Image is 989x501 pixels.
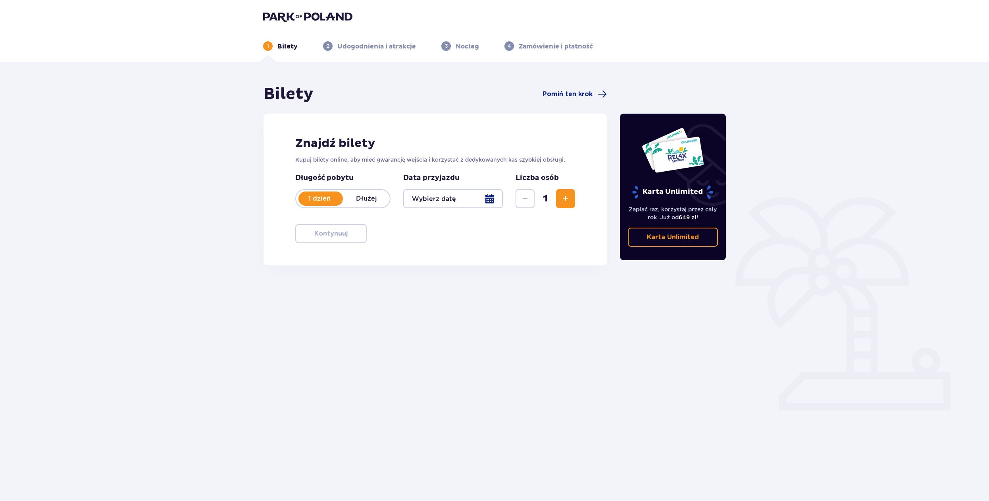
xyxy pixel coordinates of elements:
button: Zwiększ [556,189,575,208]
p: Długość pobytu [295,173,391,183]
p: Udogodnienia i atrakcje [337,42,416,51]
p: Kontynuuj [314,229,348,238]
p: Karta Unlimited [631,185,714,199]
p: 1 [267,43,269,50]
span: Pomiń ten krok [543,90,593,99]
p: Kupuj bilety online, aby mieć gwarancję wejścia i korzystać z dedykowanych kas szybkiej obsługi. [295,156,575,164]
p: Nocleg [456,42,479,51]
div: 4Zamówienie i płatność [504,41,593,51]
span: 1 [536,193,554,205]
p: Zamówienie i płatność [519,42,593,51]
div: 3Nocleg [441,41,479,51]
p: Zapłać raz, korzystaj przez cały rok. Już od ! [628,205,718,221]
div: 2Udogodnienia i atrakcje [323,41,416,51]
button: Kontynuuj [295,224,367,243]
p: 4 [508,43,511,50]
p: Karta Unlimited [647,233,699,242]
p: Data przyjazdu [403,173,460,183]
span: 649 zł [679,214,697,221]
p: Bilety [277,42,298,51]
h2: Znajdź bilety [295,136,575,151]
button: Zmniejsz [516,189,535,208]
h1: Bilety [264,84,314,104]
p: 3 [445,43,448,50]
p: 2 [327,43,329,50]
p: Dłużej [343,194,390,203]
div: 1Bilety [263,41,298,51]
a: Karta Unlimited [628,228,718,247]
p: 1 dzień [296,194,343,203]
img: Dwie karty całoroczne do Suntago z napisem 'UNLIMITED RELAX', na białym tle z tropikalnymi liśćmi... [641,127,704,173]
img: Park of Poland logo [263,11,352,22]
a: Pomiń ten krok [543,89,607,99]
p: Liczba osób [516,173,559,183]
